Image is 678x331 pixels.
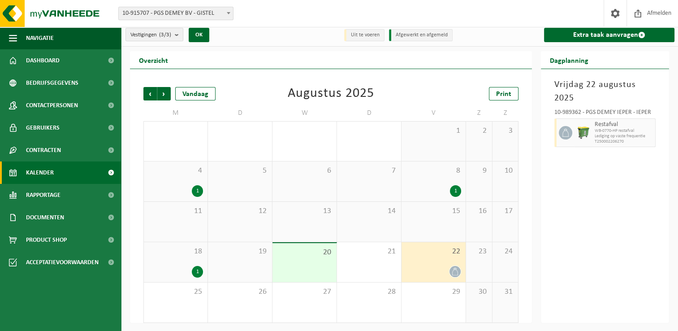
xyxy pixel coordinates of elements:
[277,166,332,176] span: 6
[212,206,268,216] span: 12
[595,121,653,128] span: Restafval
[471,247,488,257] span: 23
[212,166,268,176] span: 5
[118,7,233,20] span: 10-915707 - PGS DEMEY BV - GISTEL
[402,105,466,121] td: V
[406,247,461,257] span: 22
[497,247,514,257] span: 24
[26,206,64,229] span: Documenten
[344,29,384,41] li: Uit te voeren
[288,87,374,100] div: Augustus 2025
[595,128,653,134] span: WB-0770-HP restafval
[192,185,203,197] div: 1
[406,287,461,297] span: 29
[471,126,488,136] span: 2
[143,105,208,121] td: M
[544,28,674,42] a: Extra taak aanvragen
[277,287,332,297] span: 27
[496,91,511,98] span: Print
[466,105,492,121] td: Z
[212,287,268,297] span: 26
[277,248,332,257] span: 20
[26,251,99,274] span: Acceptatievoorwaarden
[143,87,157,100] span: Vorige
[125,28,183,41] button: Vestigingen(3/3)
[489,87,518,100] a: Print
[208,105,272,121] td: D
[192,266,203,278] div: 1
[497,287,514,297] span: 31
[26,161,54,184] span: Kalender
[337,105,402,121] td: D
[341,206,397,216] span: 14
[148,247,203,257] span: 18
[406,126,461,136] span: 1
[341,287,397,297] span: 28
[406,166,461,176] span: 8
[272,105,337,121] td: W
[119,7,233,20] span: 10-915707 - PGS DEMEY BV - GISTEL
[26,49,60,72] span: Dashboard
[341,247,397,257] span: 21
[497,206,514,216] span: 17
[175,87,216,100] div: Vandaag
[497,166,514,176] span: 10
[189,28,209,42] button: OK
[554,78,656,105] h3: Vrijdag 22 augustus 2025
[471,166,488,176] span: 9
[492,105,519,121] td: Z
[341,166,397,176] span: 7
[406,206,461,216] span: 15
[212,247,268,257] span: 19
[471,287,488,297] span: 30
[277,206,332,216] span: 13
[26,27,54,49] span: Navigatie
[595,139,653,144] span: T250002206270
[450,185,461,197] div: 1
[389,29,453,41] li: Afgewerkt en afgemeld
[595,134,653,139] span: Lediging op vaste frequentie
[130,51,177,69] h2: Overzicht
[26,139,61,161] span: Contracten
[130,28,171,42] span: Vestigingen
[554,109,656,118] div: 10-989362 - PGS DEMEY IEPER - IEPER
[159,32,171,38] count: (3/3)
[157,87,171,100] span: Volgende
[497,126,514,136] span: 3
[577,126,590,139] img: WB-0770-HPE-GN-50
[26,94,78,117] span: Contactpersonen
[26,229,67,251] span: Product Shop
[26,184,60,206] span: Rapportage
[26,72,78,94] span: Bedrijfsgegevens
[148,287,203,297] span: 25
[471,206,488,216] span: 16
[541,51,597,69] h2: Dagplanning
[26,117,60,139] span: Gebruikers
[148,206,203,216] span: 11
[148,166,203,176] span: 4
